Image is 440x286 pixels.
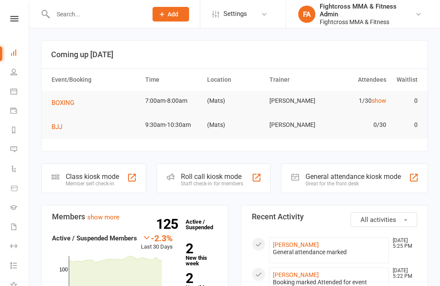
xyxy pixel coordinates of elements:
h3: Members [52,212,217,221]
th: Location [203,69,266,91]
div: Fightcross MMA & Fitness Admin [320,3,415,18]
time: [DATE] 5:22 PM [388,268,417,279]
h3: Recent Activity [252,212,417,221]
a: [PERSON_NAME] [273,241,319,248]
strong: 2 [186,272,214,285]
button: All activities [351,212,417,227]
strong: Active / Suspended Members [52,234,137,242]
div: Class kiosk mode [66,172,119,181]
td: [PERSON_NAME] [266,115,328,135]
div: FA [298,6,315,23]
input: Search... [50,8,141,20]
div: General attendance kiosk mode [306,172,401,181]
div: Great for the front desk [306,181,401,187]
a: Dashboard [10,44,30,63]
strong: 2 [186,242,214,255]
th: Event/Booking [48,69,141,91]
td: 9:30am-10:30am [141,115,204,135]
time: [DATE] 5:25 PM [388,238,417,249]
a: Calendar [10,83,30,102]
td: 7:00am-8:00am [141,91,204,111]
div: Last 30 Days [141,233,173,252]
div: General attendance marked [273,249,385,256]
h3: Coming up [DATE] [51,50,418,59]
strong: 125 [156,218,181,231]
td: [PERSON_NAME] [266,91,328,111]
a: 2New this week [186,242,217,266]
td: (Mats) [203,91,266,111]
div: Roll call kiosk mode [181,172,243,181]
th: Attendees [328,69,390,91]
span: All activities [361,216,396,224]
a: 125Active / Suspended [181,212,219,237]
div: Fightcross MMA & Fitness [320,18,415,26]
td: 0 [390,115,421,135]
td: (Mats) [203,115,266,135]
div: -2.3% [141,233,173,243]
a: show more [87,213,119,221]
span: BOXING [52,99,74,107]
div: Member self check-in [66,181,119,187]
td: 1/30 [328,91,390,111]
th: Trainer [266,69,328,91]
a: [PERSON_NAME] [273,271,319,278]
a: show [372,97,386,104]
a: Reports [10,121,30,141]
span: Add [168,11,178,18]
span: Settings [223,4,247,24]
span: BJJ [52,123,62,131]
button: BJJ [52,122,68,132]
td: 0/30 [328,115,390,135]
button: Add [153,7,189,22]
a: Product Sales [10,179,30,199]
th: Time [141,69,204,91]
a: People [10,63,30,83]
th: Waitlist [390,69,421,91]
td: 0 [390,91,421,111]
button: BOXING [52,98,80,108]
a: Payments [10,102,30,121]
div: Staff check-in for members [181,181,243,187]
